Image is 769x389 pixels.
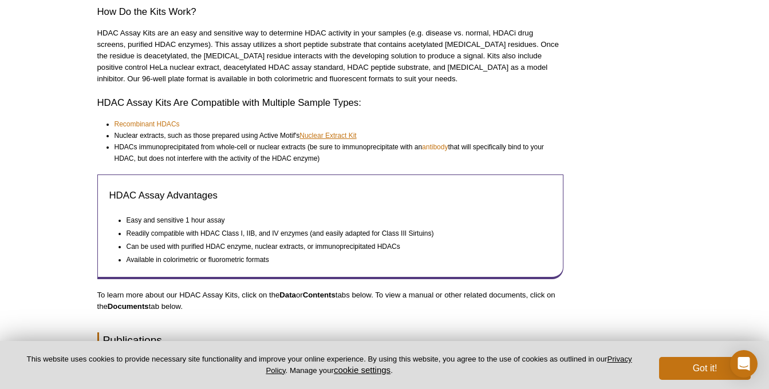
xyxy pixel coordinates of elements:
a: Recombinant HDACs [115,118,180,130]
a: antibody [422,141,448,153]
h3: HDAC Assay Advantages [109,189,551,203]
li: Available in colorimetric or fluorometric formats [127,252,541,265]
h2: Publications [97,332,563,348]
strong: Contents [303,291,336,299]
h2: How Do the Kits Work? [97,5,563,19]
a: Nuclear Extract Kit [299,130,356,141]
p: HDAC Assay Kits are an easy and sensitive way to determine HDAC activity in your samples (e.g. di... [97,27,563,85]
button: Got it! [659,357,751,380]
p: This website uses cookies to provide necessary site functionality and improve your online experie... [18,354,640,376]
div: Open Intercom Messenger [730,350,758,378]
p: To learn more about our HDAC Assay Kits, click on the or tabs below. To view a manual or other re... [97,289,563,312]
li: HDACs immunoprecipitated from whole-cell or nuclear extracts (be sure to immunoprecipitate with a... [115,141,553,164]
li: Nuclear extracts, such as those prepared using Active Motif's [115,130,553,141]
h2: HDAC Assay Kits Are Compatible with Multiple Sample Types: [97,96,563,110]
strong: Documents [108,302,149,311]
li: Easy and sensitive 1 hour assay [127,211,541,226]
li: Can be used with purified HDAC enzyme, nuclear extracts, or immunoprecipitated HDACs [127,239,541,252]
strong: Data [279,291,296,299]
button: cookie settings [334,365,391,375]
li: Readily compatible with HDAC Class I, IIB, and IV enzymes (and easily adapted for Class III Sirtu... [127,226,541,239]
a: Privacy Policy [266,355,632,374]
